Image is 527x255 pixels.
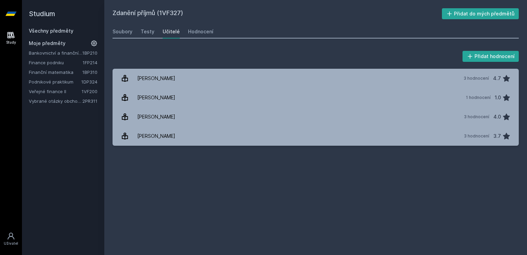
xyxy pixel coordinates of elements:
a: Finance podniku [29,59,83,66]
a: 1FP214 [83,60,97,65]
a: Testy [141,25,154,38]
a: 1VF200 [82,89,97,94]
a: [PERSON_NAME] 3 hodnocení 4.7 [113,69,519,88]
span: Moje předměty [29,40,66,47]
div: Hodnocení [188,28,213,35]
a: Vybrané otázky obchodního práva [29,98,82,104]
a: Učitelé [163,25,180,38]
div: 3.7 [493,129,501,143]
div: Study [6,40,16,45]
a: Všechny předměty [29,28,73,34]
div: Uživatel [4,241,18,246]
a: Hodnocení [188,25,213,38]
a: 1BP310 [82,69,97,75]
div: [PERSON_NAME] [137,91,175,104]
div: Testy [141,28,154,35]
a: [PERSON_NAME] 3 hodnocení 4.0 [113,107,519,126]
button: Přidat hodnocení [462,51,519,62]
div: 3 hodnocení [464,114,489,120]
div: Soubory [113,28,132,35]
a: Finanční matematika [29,69,82,76]
a: Soubory [113,25,132,38]
a: 2PR311 [82,98,97,104]
a: [PERSON_NAME] 1 hodnocení 1.0 [113,88,519,107]
div: 3 hodnocení [464,133,489,139]
a: Uživatel [1,229,21,250]
div: [PERSON_NAME] [137,110,175,124]
a: 1BP210 [82,50,97,56]
a: Study [1,27,21,48]
div: 4.7 [493,71,501,85]
div: 3 hodnocení [464,76,489,81]
div: 1 hodnocení [466,95,491,100]
button: Přidat do mých předmětů [442,8,519,19]
a: Podnikové praktikum [29,78,81,85]
div: [PERSON_NAME] [137,71,175,85]
div: Učitelé [163,28,180,35]
div: [PERSON_NAME] [137,129,175,143]
a: Bankovnictví a finanční instituce [29,49,82,56]
a: [PERSON_NAME] 3 hodnocení 3.7 [113,126,519,146]
div: 1.0 [495,91,501,104]
h2: Zdanění příjmů (1VF327) [113,8,442,19]
a: 1DP324 [81,79,97,85]
div: 4.0 [493,110,501,124]
a: Veřejné finance II [29,88,82,95]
